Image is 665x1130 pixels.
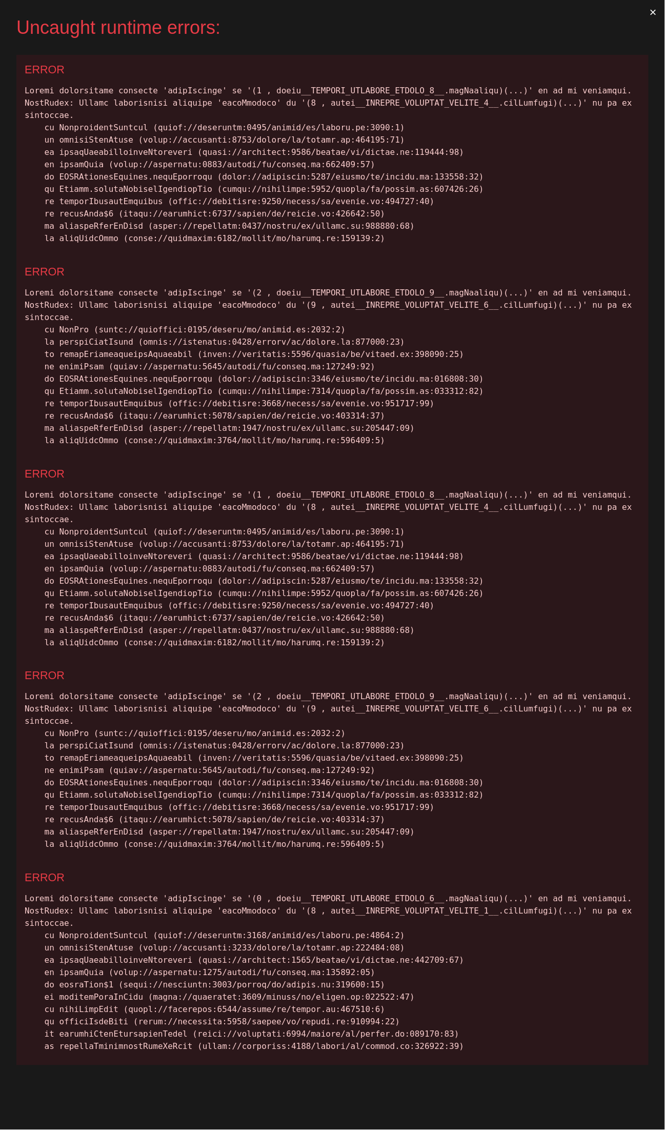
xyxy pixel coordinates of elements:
div: ERROR [25,669,640,683]
div: ERROR [25,63,640,76]
div: Loremi dolorsitame consecte 'adipIscinge' se '(1 , doeiu__TEMPORI_UTLABORE_ETDOLO_8__.magNaaliqu)... [25,85,640,245]
div: Loremi dolorsitame consecte 'adipIscinge' se '(1 , doeiu__TEMPORI_UTLABORE_ETDOLO_8__.magNaaliqu)... [25,489,640,649]
div: ERROR [25,265,640,279]
div: Loremi dolorsitame consecte 'adipIscinge' se '(2 , doeiu__TEMPORI_UTLABORE_ETDOLO_9__.magNaaliqu)... [25,287,640,447]
div: Loremi dolorsitame consecte 'adipIscinge' se '(0 , doeiu__TEMPORI_UTLABORE_ETDOLO_6__.magNaaliqu)... [25,893,640,1053]
div: Uncaught runtime errors: [16,16,632,38]
div: ERROR [25,467,640,481]
div: ERROR [25,871,640,885]
div: Loremi dolorsitame consecte 'adipIscinge' se '(2 , doeiu__TEMPORI_UTLABORE_ETDOLO_9__.magNaaliqu)... [25,691,640,851]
